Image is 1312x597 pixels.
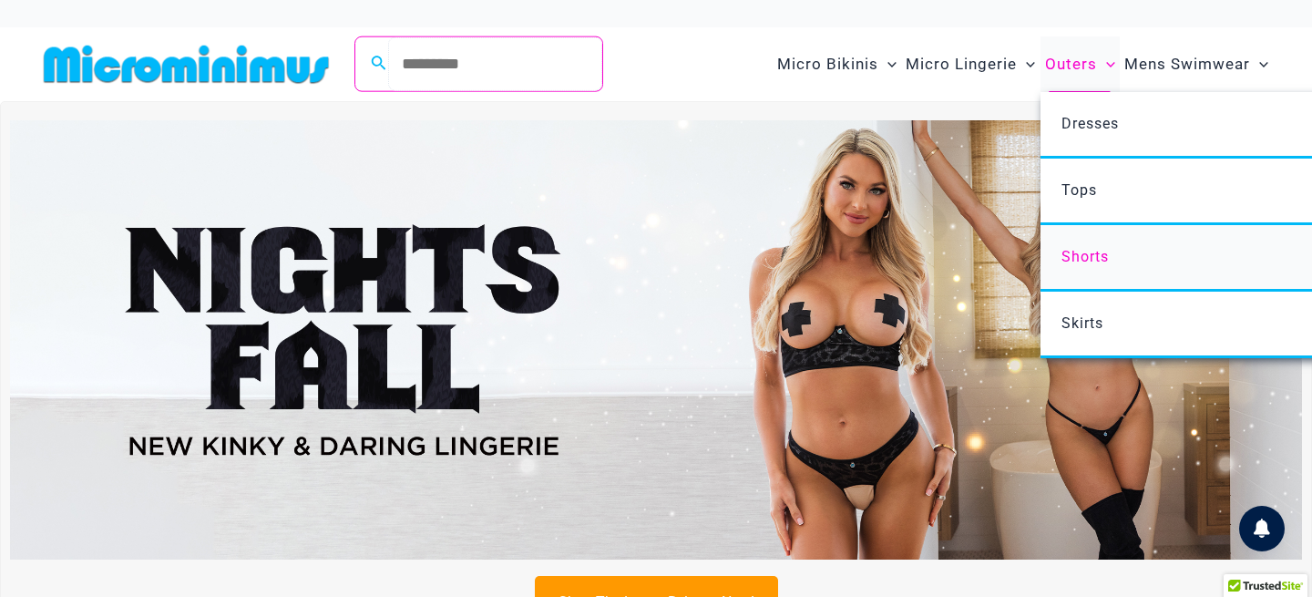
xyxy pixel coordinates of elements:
[1061,248,1109,265] span: Shorts
[1017,41,1035,87] span: Menu Toggle
[1061,181,1097,199] span: Tops
[1120,36,1273,92] a: Mens SwimwearMenu ToggleMenu Toggle
[10,120,1302,560] img: Night's Fall Silver Leopard Pack
[1045,41,1097,87] span: Outers
[1124,41,1250,87] span: Mens Swimwear
[906,41,1017,87] span: Micro Lingerie
[1061,314,1103,332] span: Skirts
[1040,36,1120,92] a: OutersMenu ToggleMenu Toggle
[901,36,1040,92] a: Micro LingerieMenu ToggleMenu Toggle
[388,37,602,91] input: Search Submit
[878,41,897,87] span: Menu Toggle
[1250,41,1268,87] span: Menu Toggle
[36,44,336,85] img: MM SHOP LOGO FLAT
[1061,115,1119,132] span: Dresses
[371,53,387,76] a: Search icon link
[773,36,901,92] a: Micro BikinisMenu ToggleMenu Toggle
[1097,41,1115,87] span: Menu Toggle
[777,41,878,87] span: Micro Bikinis
[770,34,1276,95] nav: Site Navigation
